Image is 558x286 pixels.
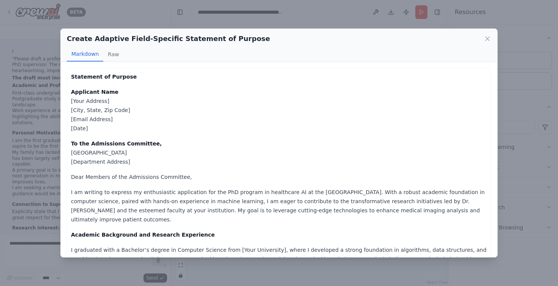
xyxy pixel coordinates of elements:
[103,47,123,62] button: Raw
[71,74,137,80] strong: Statement of Purpose
[71,245,487,282] p: I graduated with a Bachelor’s degree in Computer Science from [Your University], where I develope...
[67,47,103,62] button: Markdown
[71,232,215,238] strong: Academic Background and Research Experience
[71,87,487,133] p: [Your Address] [City, State, Zip Code] [Email Address] [Date]
[71,89,118,95] strong: Applicant Name
[71,172,487,182] p: Dear Members of the Admissions Committee,
[71,141,162,147] strong: To the Admissions Committee,
[67,33,270,44] h2: Create Adaptive Field-Specific Statement of Purpose
[71,139,487,166] p: [GEOGRAPHIC_DATA] [Department Address]
[71,188,487,224] p: I am writing to express my enthusiastic application for the PhD program in healthcare AI at the [...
